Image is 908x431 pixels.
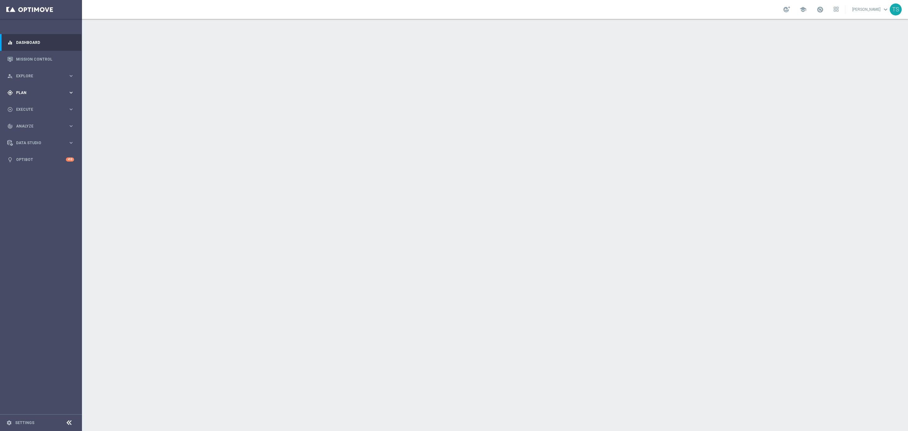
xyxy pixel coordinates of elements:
div: TS [890,3,902,15]
a: Settings [15,421,34,425]
span: Analyze [16,124,68,128]
button: track_changes Analyze keyboard_arrow_right [7,124,74,129]
button: Mission Control [7,57,74,62]
div: Dashboard [7,34,74,51]
i: keyboard_arrow_right [68,90,74,96]
div: Analyze [7,123,68,129]
span: Plan [16,91,68,95]
span: Explore [16,74,68,78]
a: [PERSON_NAME]keyboard_arrow_down [852,5,890,14]
span: Data Studio [16,141,68,145]
i: equalizer [7,40,13,45]
i: keyboard_arrow_right [68,73,74,79]
i: keyboard_arrow_right [68,123,74,129]
button: equalizer Dashboard [7,40,74,45]
i: gps_fixed [7,90,13,96]
div: Data Studio [7,140,68,146]
i: settings [6,420,12,426]
button: person_search Explore keyboard_arrow_right [7,74,74,79]
span: school [800,6,806,13]
i: play_circle_outline [7,107,13,112]
div: Mission Control [7,51,74,68]
button: Data Studio keyboard_arrow_right [7,140,74,145]
i: track_changes [7,123,13,129]
a: Dashboard [16,34,74,51]
i: keyboard_arrow_right [68,140,74,146]
i: lightbulb [7,157,13,162]
div: Execute [7,107,68,112]
button: lightbulb Optibot +10 [7,157,74,162]
button: gps_fixed Plan keyboard_arrow_right [7,90,74,95]
a: Optibot [16,151,66,168]
div: Plan [7,90,68,96]
div: +10 [66,157,74,162]
span: keyboard_arrow_down [882,6,889,13]
a: Mission Control [16,51,74,68]
i: keyboard_arrow_right [68,106,74,112]
span: Execute [16,108,68,111]
i: person_search [7,73,13,79]
div: Explore [7,73,68,79]
div: Optibot [7,151,74,168]
button: play_circle_outline Execute keyboard_arrow_right [7,107,74,112]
